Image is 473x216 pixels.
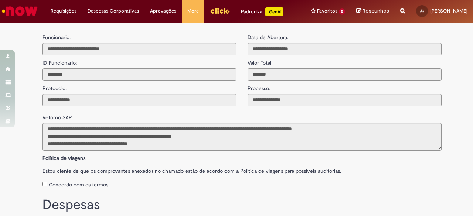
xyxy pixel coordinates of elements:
label: Retorno SAP [42,110,72,121]
img: click_logo_yellow_360x200.png [210,5,230,16]
b: Política de viagens [42,155,85,161]
label: Valor Total [248,55,271,66]
span: Requisições [51,7,76,15]
span: Despesas Corporativas [88,7,139,15]
img: ServiceNow [1,4,39,18]
label: Funcionario: [42,34,71,41]
label: Data de Abertura: [248,34,288,41]
span: JG [420,8,424,13]
span: Favoritos [317,7,337,15]
span: More [187,7,199,15]
span: Rascunhos [363,7,389,14]
label: Estou ciente de que os comprovantes anexados no chamado estão de acordo com a Politica de viagens... [42,164,442,175]
label: Concordo com os termos [49,181,108,188]
h1: Despesas [42,198,442,212]
span: [PERSON_NAME] [430,8,467,14]
span: Aprovações [150,7,176,15]
a: Rascunhos [356,8,389,15]
div: Padroniza [241,7,283,16]
label: Protocolo: [42,81,67,92]
p: +GenAi [265,7,283,16]
label: Processo: [248,81,270,92]
span: 2 [339,8,345,15]
label: ID Funcionario: [42,55,77,66]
